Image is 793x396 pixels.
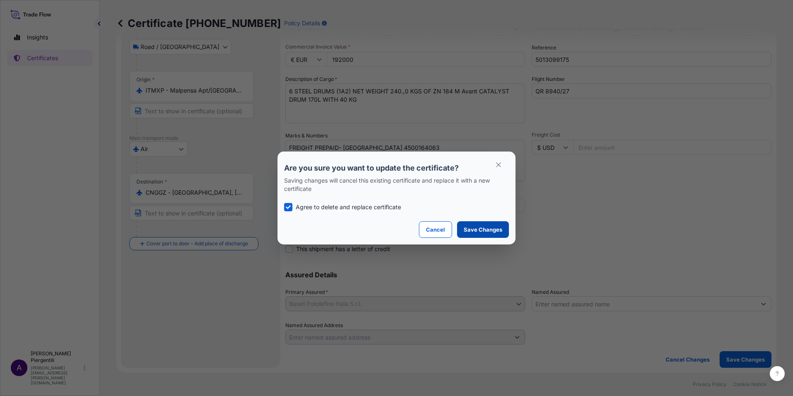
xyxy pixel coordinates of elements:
p: Cancel [426,225,445,234]
p: Saving changes will cancel this existing certificate and replace it with a new certificate [284,176,509,193]
p: Are you sure you want to update the certificate? [284,163,509,173]
button: Cancel [419,221,452,238]
button: Save Changes [457,221,509,238]
p: Agree to delete and replace certificate [296,203,401,211]
p: Save Changes [464,225,502,234]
